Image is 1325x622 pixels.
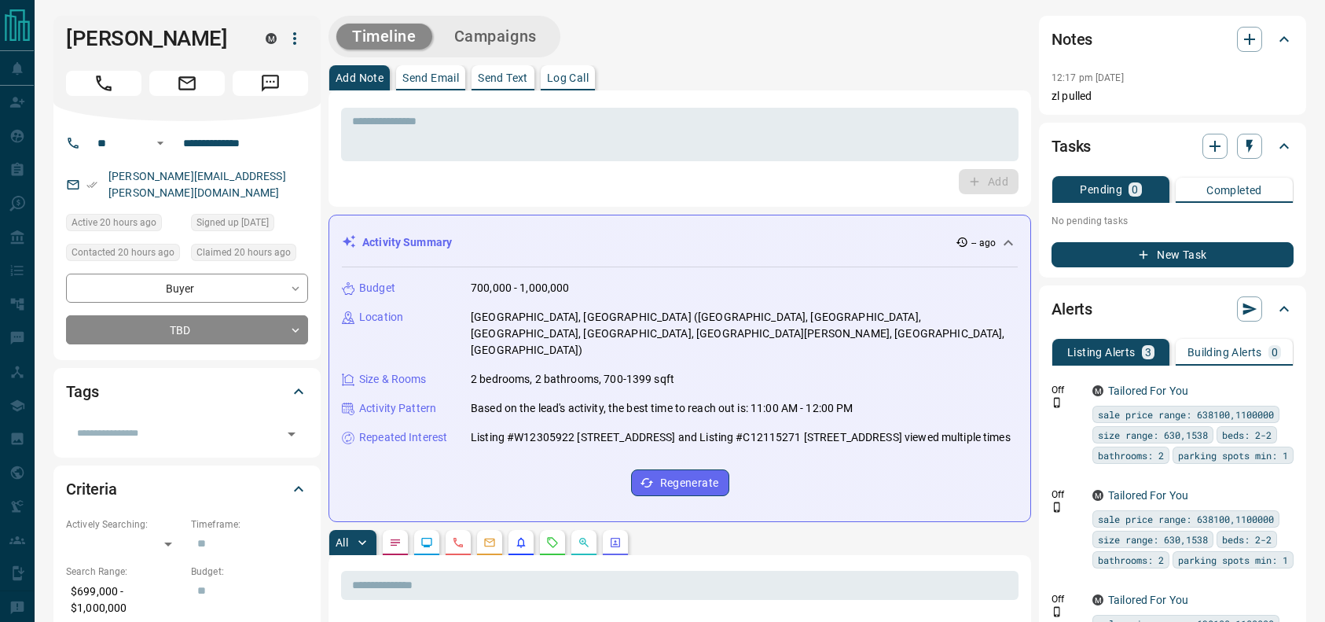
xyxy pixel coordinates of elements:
[1052,127,1294,165] div: Tasks
[336,537,348,548] p: All
[66,379,98,404] h2: Tags
[471,400,853,417] p: Based on the lead's activity, the best time to reach out is: 11:00 AM - 12:00 PM
[1052,209,1294,233] p: No pending tasks
[631,469,729,496] button: Regenerate
[1052,592,1083,606] p: Off
[191,244,308,266] div: Mon Aug 11 2025
[1092,385,1103,396] div: mrloft.ca
[471,371,674,388] p: 2 bedrooms, 2 bathrooms, 700-1399 sqft
[196,215,269,230] span: Signed up [DATE]
[1098,427,1208,443] span: size range: 630,1538
[1052,72,1124,83] p: 12:17 pm [DATE]
[1272,347,1278,358] p: 0
[1092,594,1103,605] div: mrloft.ca
[1052,488,1083,502] p: Off
[359,371,427,388] p: Size & Rooms
[86,179,97,190] svg: Email Verified
[1108,594,1188,606] a: Tailored For You
[66,244,183,266] div: Mon Aug 11 2025
[1178,447,1288,463] span: parking spots min: 1
[108,170,286,199] a: [PERSON_NAME][EMAIL_ADDRESS][PERSON_NAME][DOMAIN_NAME]
[515,536,527,549] svg: Listing Alerts
[439,24,552,50] button: Campaigns
[1052,296,1092,322] h2: Alerts
[402,72,459,83] p: Send Email
[1206,185,1262,196] p: Completed
[66,470,308,508] div: Criteria
[342,228,1018,257] div: Activity Summary-- ago
[1098,447,1164,463] span: bathrooms: 2
[1052,502,1063,513] svg: Push Notification Only
[266,33,277,44] div: mrloft.ca
[191,565,308,579] p: Budget:
[281,423,303,445] button: Open
[66,517,183,532] p: Actively Searching:
[478,72,528,83] p: Send Text
[66,214,183,236] div: Mon Aug 11 2025
[1145,347,1151,358] p: 3
[66,71,141,96] span: Call
[1052,20,1294,58] div: Notes
[66,26,242,51] h1: [PERSON_NAME]
[66,579,183,621] p: $699,000 - $1,000,000
[191,517,308,532] p: Timeframe:
[191,214,308,236] div: Wed Jul 09 2025
[72,245,174,260] span: Contacted 20 hours ago
[1222,532,1272,547] span: beds: 2-2
[389,536,402,549] svg: Notes
[1080,184,1122,195] p: Pending
[471,280,570,296] p: 700,000 - 1,000,000
[359,429,447,446] p: Repeated Interest
[1052,290,1294,328] div: Alerts
[1052,383,1083,397] p: Off
[1052,88,1294,105] p: zl pulled
[359,280,395,296] p: Budget
[546,536,559,549] svg: Requests
[66,477,117,502] h2: Criteria
[66,373,308,410] div: Tags
[1187,347,1262,358] p: Building Alerts
[471,429,1011,446] p: Listing #W12305922 [STREET_ADDRESS] and Listing #C12115271 [STREET_ADDRESS] viewed multiple times
[359,309,403,326] p: Location
[196,245,291,260] span: Claimed 20 hours ago
[66,274,308,303] div: Buyer
[1222,427,1272,443] span: beds: 2-2
[1052,606,1063,617] svg: Push Notification Only
[151,134,170,153] button: Open
[452,536,464,549] svg: Calls
[359,400,436,417] p: Activity Pattern
[1092,490,1103,501] div: mrloft.ca
[1098,552,1164,568] span: bathrooms: 2
[547,72,589,83] p: Log Call
[1098,407,1274,422] span: sale price range: 638100,1100000
[483,536,496,549] svg: Emails
[1098,511,1274,527] span: sale price range: 638100,1100000
[1132,184,1138,195] p: 0
[336,24,432,50] button: Timeline
[66,315,308,344] div: TBD
[578,536,590,549] svg: Opportunities
[362,234,452,251] p: Activity Summary
[336,72,384,83] p: Add Note
[1052,27,1092,52] h2: Notes
[1108,385,1188,397] a: Tailored For You
[471,309,1018,359] p: [GEOGRAPHIC_DATA], [GEOGRAPHIC_DATA] ([GEOGRAPHIC_DATA], [GEOGRAPHIC_DATA], [GEOGRAPHIC_DATA], [G...
[72,215,156,230] span: Active 20 hours ago
[233,71,308,96] span: Message
[1178,552,1288,568] span: parking spots min: 1
[1067,347,1136,358] p: Listing Alerts
[66,565,183,579] p: Search Range:
[1052,397,1063,408] svg: Push Notification Only
[420,536,433,549] svg: Lead Browsing Activity
[1052,242,1294,267] button: New Task
[1098,532,1208,547] span: size range: 630,1538
[1052,134,1091,159] h2: Tasks
[609,536,622,549] svg: Agent Actions
[971,236,996,250] p: -- ago
[149,71,225,96] span: Email
[1108,489,1188,502] a: Tailored For You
